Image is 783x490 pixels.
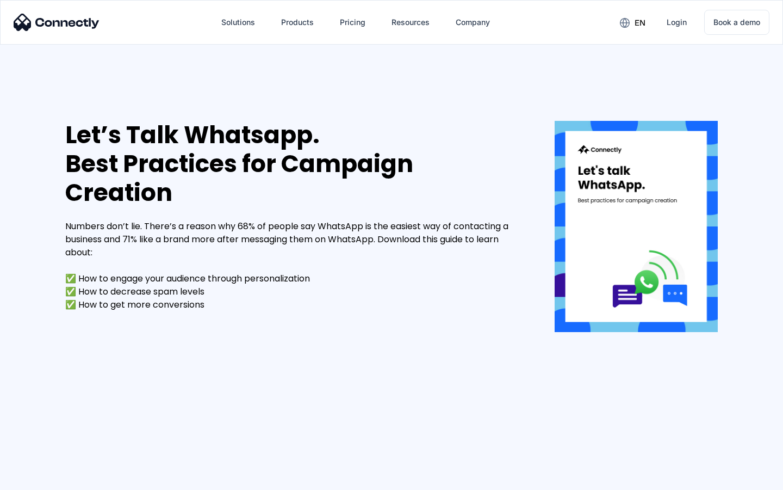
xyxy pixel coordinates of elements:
a: Login [658,9,695,35]
aside: Language selected: English [11,471,65,486]
img: Connectly Logo [14,14,100,31]
div: Pricing [340,15,365,30]
ul: Language list [22,471,65,486]
div: Solutions [221,15,255,30]
a: Pricing [331,9,374,35]
a: Book a demo [704,10,769,35]
div: Company [456,15,490,30]
div: Resources [391,15,430,30]
div: Let’s Talk Whatsapp. Best Practices for Campaign Creation [65,121,522,207]
div: Products [281,15,314,30]
div: en [635,15,645,30]
div: Numbers don’t lie. There’s a reason why 68% of people say WhatsApp is the easiest way of contacti... [65,220,522,311]
div: Login [667,15,687,30]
